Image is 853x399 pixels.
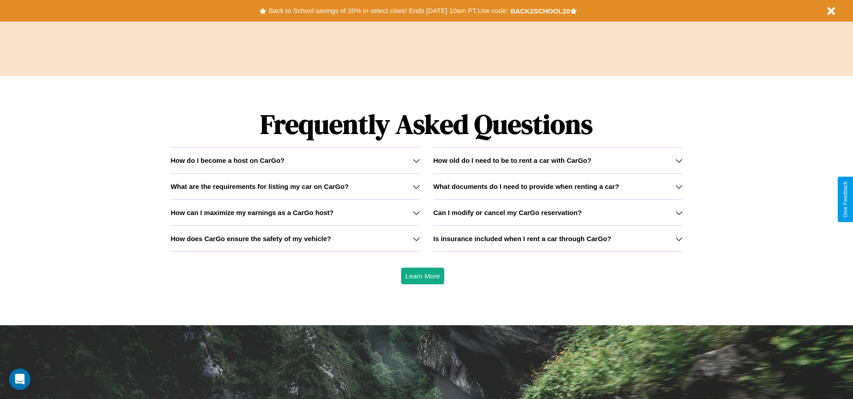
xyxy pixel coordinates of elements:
[9,368,31,390] iframe: Intercom live chat
[170,183,348,190] h3: What are the requirements for listing my car on CarGo?
[433,183,619,190] h3: What documents do I need to provide when renting a car?
[433,235,612,242] h3: Is insurance included when I rent a car through CarGo?
[510,7,570,15] b: BACK2SCHOOL20
[170,235,331,242] h3: How does CarGo ensure the safety of my vehicle?
[433,209,582,216] h3: Can I modify or cancel my CarGo reservation?
[266,4,510,17] button: Back to School savings of 20% in select cities! Ends [DATE] 10am PT.Use code:
[170,101,682,147] h1: Frequently Asked Questions
[401,268,445,284] button: Learn More
[433,157,592,164] h3: How old do I need to be to rent a car with CarGo?
[170,209,334,216] h3: How can I maximize my earnings as a CarGo host?
[170,157,284,164] h3: How do I become a host on CarGo?
[842,181,849,218] div: Give Feedback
